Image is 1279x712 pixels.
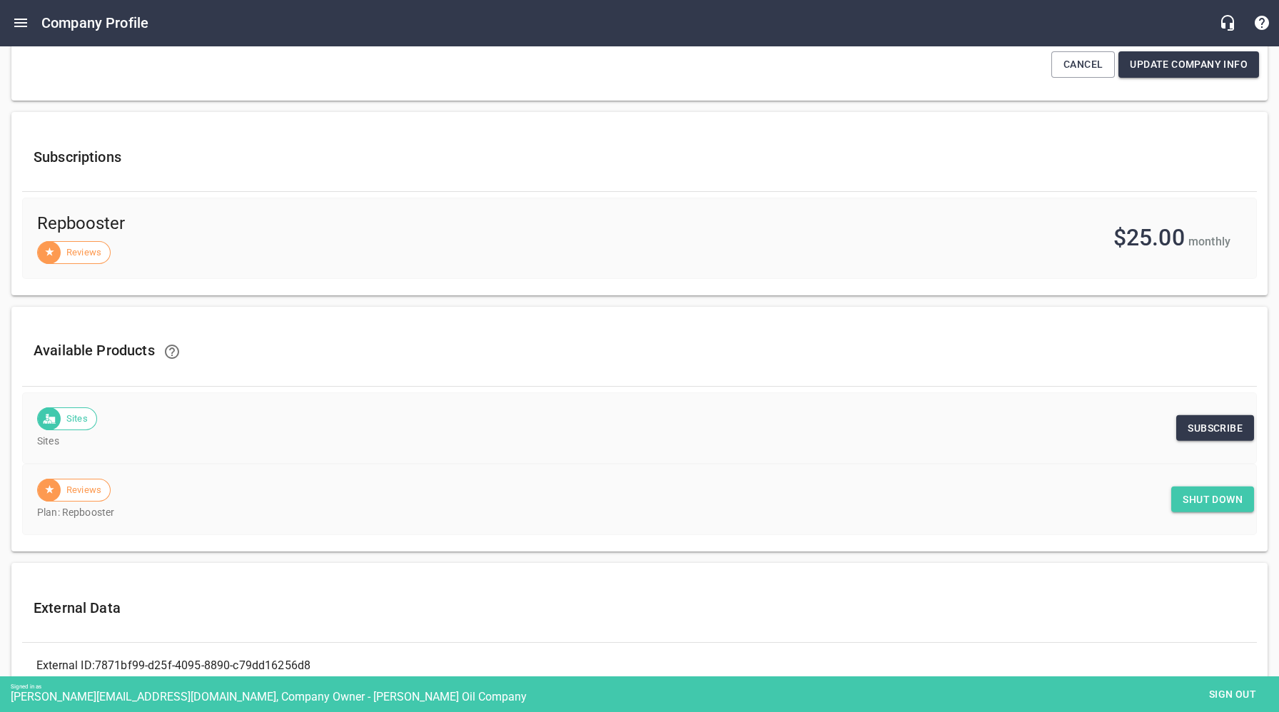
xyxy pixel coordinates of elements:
span: Cancel [1063,56,1103,73]
button: Shut down [1171,487,1254,513]
button: Open drawer [4,6,38,40]
h6: Company Profile [41,11,148,34]
span: Sites [58,412,96,426]
div: Reviews [37,479,111,502]
span: Update Company Info [1130,56,1248,73]
span: Shut down [1183,491,1243,509]
button: Update Company Info [1118,51,1259,78]
span: Reviews [58,245,110,260]
div: Sites [37,407,97,430]
span: Sign out [1203,686,1263,703]
button: Live Chat [1210,6,1245,40]
h6: Subscriptions [34,146,1245,168]
button: Support Portal [1245,6,1279,40]
div: Signed in as [11,683,1279,690]
span: $25.00 [1113,224,1185,251]
a: Learn how to upgrade and downgrade your Products [155,335,189,369]
button: Sign out [1197,681,1268,708]
span: Reviews [58,483,110,497]
div: External ID: 7871bf99-d25f-4095-8890-c79dd16256d8 [36,657,639,674]
h6: Available Products [34,335,1245,369]
button: Cancel [1051,51,1115,78]
p: Plan: Repbooster [37,505,1230,520]
a: Subscribe [1176,415,1254,442]
h6: External Data [34,596,1245,619]
p: Sites [37,434,1230,449]
p: Rheem Corporate [36,674,1243,689]
div: [PERSON_NAME][EMAIL_ADDRESS][DOMAIN_NAME], Company Owner - [PERSON_NAME] Oil Company [11,690,1279,703]
span: monthly [1188,235,1230,248]
span: Subscribe [1188,419,1243,437]
span: Repbooster [37,213,607,235]
div: Reviews [37,241,111,264]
